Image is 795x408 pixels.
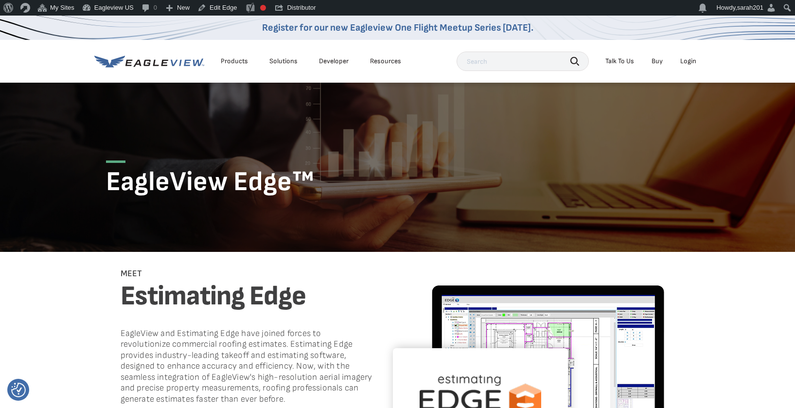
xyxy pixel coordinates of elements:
h1: EagleView Edge™ [106,160,689,199]
img: Revisit consent button [11,383,26,397]
a: Developer [319,57,349,66]
span: Meet [121,268,142,279]
button: Consent Preferences [11,383,26,397]
div: Focus keyphrase not set [260,5,266,11]
div: Login [680,57,696,66]
div: Talk To Us [605,57,634,66]
p: EagleView and Estimating Edge have joined forces to revolutionize commercial roofing estimates. E... [121,328,373,405]
div: Resources [370,57,401,66]
span: sarah201 [737,4,763,11]
div: Products [221,57,248,66]
a: Buy [652,57,663,66]
a: Register for our new Eagleview One Flight Meetup Series [DATE]. [262,22,533,34]
input: Search [457,52,589,71]
div: Solutions [269,57,298,66]
h2: Estimating Edge [121,280,373,314]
